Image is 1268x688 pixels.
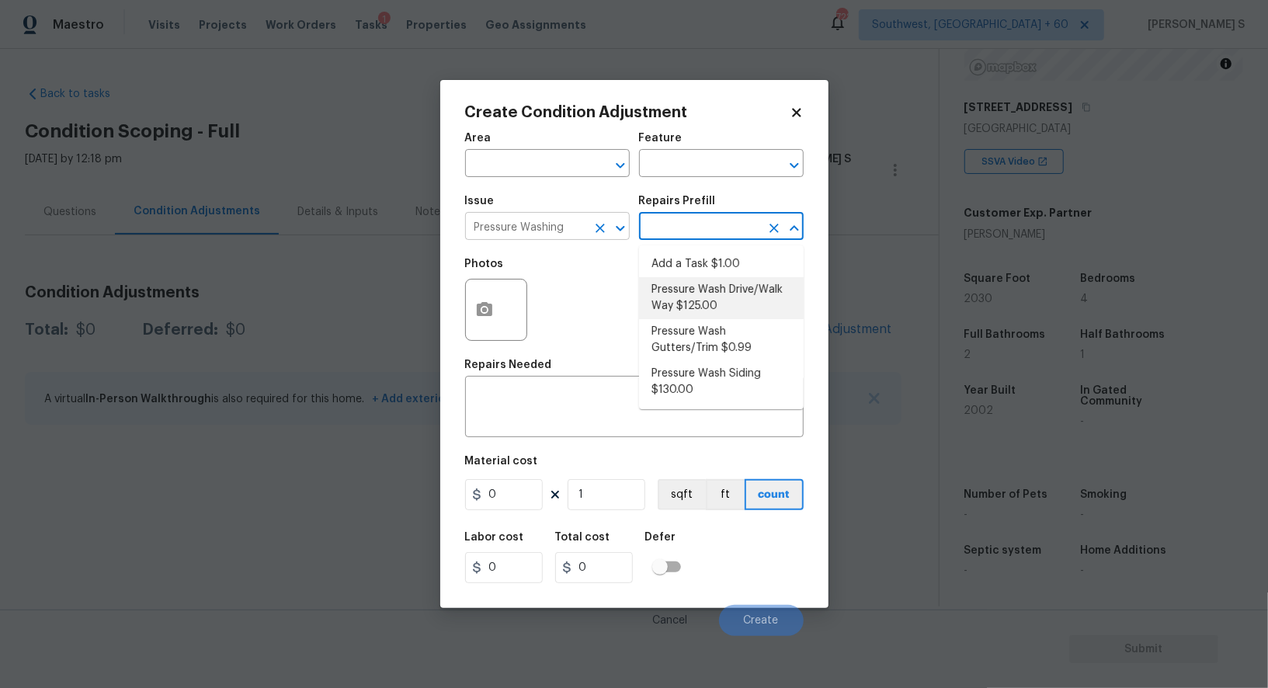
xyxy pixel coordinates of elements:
button: Close [783,217,805,239]
h5: Total cost [555,532,610,543]
button: Clear [763,217,785,239]
li: Pressure Wash Gutters/Trim $0.99 [639,319,804,361]
span: Create [744,615,779,627]
button: sqft [658,479,706,510]
h5: Defer [645,532,676,543]
h5: Area [465,133,492,144]
h2: Create Condition Adjustment [465,105,790,120]
li: Pressure Wash Drive/Walk Way $125.00 [639,277,804,319]
button: Open [610,217,631,239]
button: Create [719,605,804,636]
button: Cancel [628,605,713,636]
h5: Repairs Prefill [639,196,716,207]
button: ft [706,479,745,510]
h5: Repairs Needed [465,360,552,370]
li: Pressure Wash Siding $130.00 [639,361,804,403]
h5: Feature [639,133,683,144]
li: Add a Task $1.00 [639,252,804,277]
button: count [745,479,804,510]
span: Cancel [653,615,688,627]
button: Open [610,155,631,176]
button: Clear [589,217,611,239]
button: Open [783,155,805,176]
h5: Labor cost [465,532,524,543]
h5: Issue [465,196,495,207]
h5: Material cost [465,456,538,467]
h5: Photos [465,259,504,269]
